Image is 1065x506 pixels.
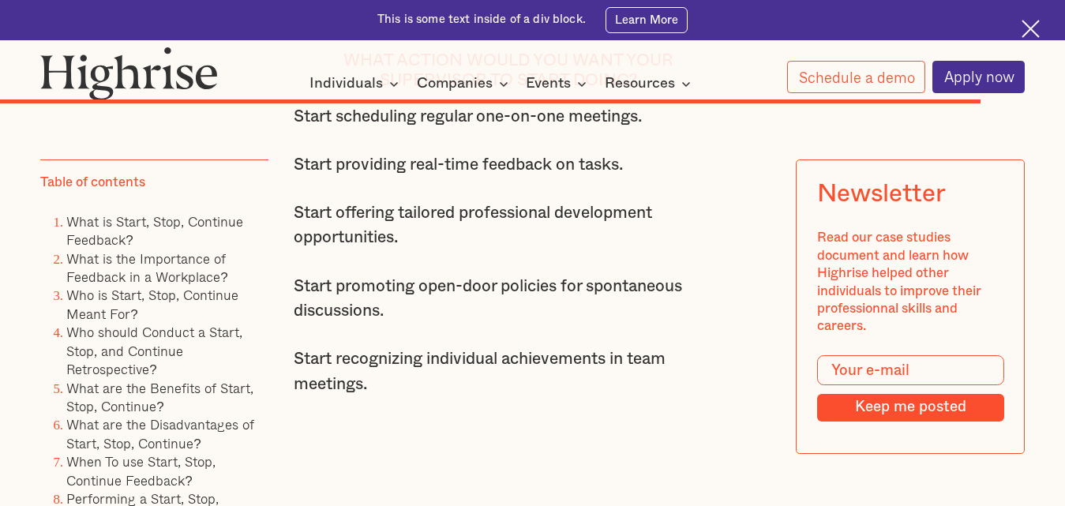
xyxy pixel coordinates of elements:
img: Highrise logo [40,47,219,100]
div: Companies [417,74,513,93]
a: What is Start, Stop, Continue Feedback? [66,211,243,250]
a: Schedule a demo [787,61,926,93]
a: What are the Benefits of Start, Stop, Continue? [66,377,253,417]
a: Apply now [932,61,1026,94]
img: Cross icon [1022,20,1040,38]
p: Start offering tailored professional development opportunities. [294,201,724,250]
a: Who should Conduct a Start, Stop, and Continue Retrospective? [66,322,242,380]
div: Read our case studies document and learn how Highrise helped other individuals to improve their p... [817,230,1004,336]
p: Start promoting open-door policies for spontaneous discussions. [294,274,724,324]
input: Your e-mail [817,355,1004,385]
a: Learn More [606,7,688,33]
a: Who is Start, Stop, Continue Meant For? [66,285,238,324]
div: Companies [417,74,493,93]
form: Modal Form [817,355,1004,422]
div: This is some text inside of a div block. [377,12,586,28]
p: ‍ [294,420,724,445]
p: ‍ [294,468,724,493]
p: Start scheduling regular one-on-one meetings. [294,104,724,129]
div: Events [526,74,571,93]
div: Events [526,74,591,93]
a: What is the Importance of Feedback in a Workplace? [66,248,227,287]
input: Keep me posted [817,394,1004,422]
div: Individuals [309,74,383,93]
div: Individuals [309,74,403,93]
div: Newsletter [817,181,946,210]
div: Resources [605,74,675,93]
p: Start providing real-time feedback on tasks. [294,152,724,178]
a: When To use Start, Stop, Continue Feedback? [66,452,216,491]
div: Table of contents [40,174,145,191]
div: Resources [605,74,696,93]
p: Start recognizing individual achievements in team meetings. [294,347,724,396]
a: What are the Disadvantages of Start, Stop, Continue? [66,414,254,454]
